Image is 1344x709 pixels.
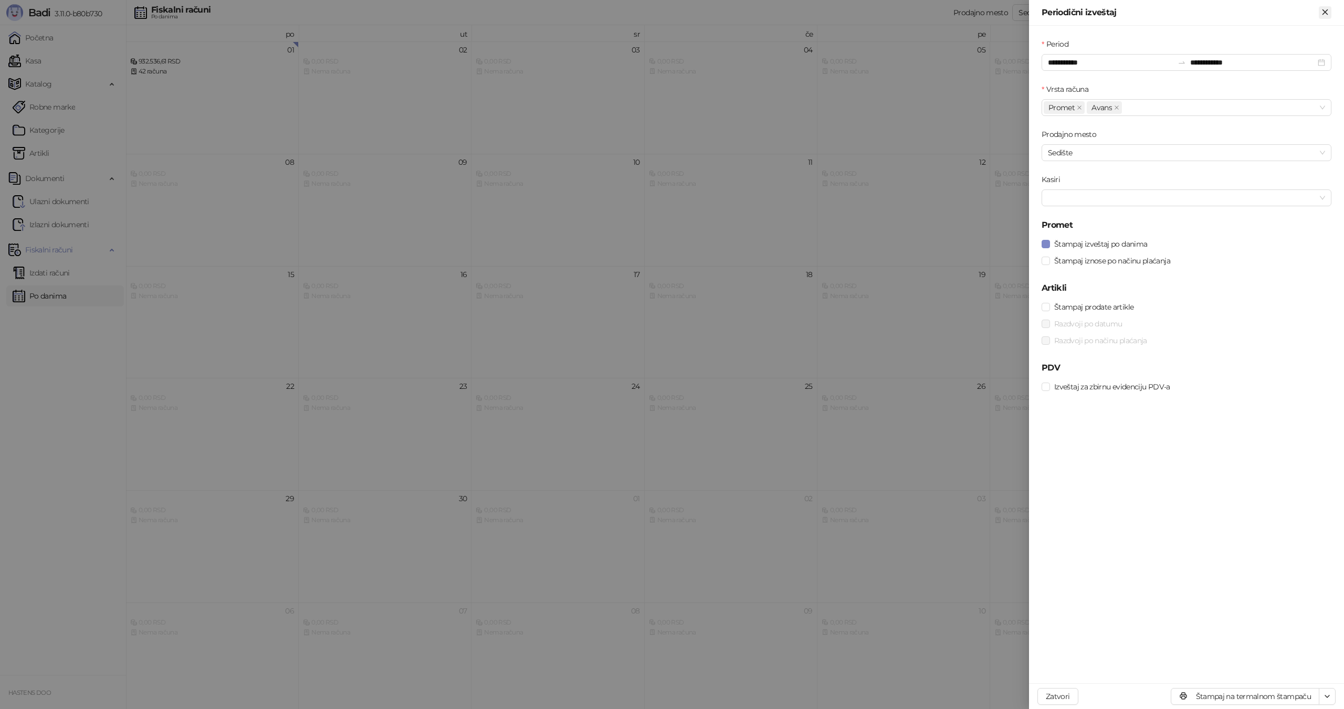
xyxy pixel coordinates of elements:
span: Štampaj prodate artikle [1050,301,1138,313]
div: Periodični izveštaj [1042,6,1319,19]
label: Period [1042,38,1075,50]
span: to [1178,58,1186,67]
label: Prodajno mesto [1042,129,1102,140]
span: Promet [1048,102,1075,113]
h5: PDV [1042,362,1331,374]
input: Period [1048,57,1173,68]
span: Izveštaj za zbirnu evidenciju PDV-a [1050,381,1174,393]
span: close [1114,105,1119,110]
button: Zatvori [1037,688,1078,705]
span: Štampaj izveštaj po danima [1050,238,1151,250]
span: swap-right [1178,58,1186,67]
h5: Promet [1042,219,1331,231]
button: Štampaj na termalnom štampaču [1171,688,1319,705]
span: Sedište [1048,145,1325,161]
span: Štampaj iznose po načinu plaćanja [1050,255,1174,267]
label: Kasiri [1042,174,1067,185]
span: Avans [1091,102,1112,113]
span: close [1077,105,1082,110]
button: Zatvori [1319,6,1331,19]
h5: Artikli [1042,282,1331,294]
span: Razdvoji po datumu [1050,318,1126,330]
span: Razdvoji po načinu plaćanja [1050,335,1151,346]
label: Vrsta računa [1042,83,1095,95]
